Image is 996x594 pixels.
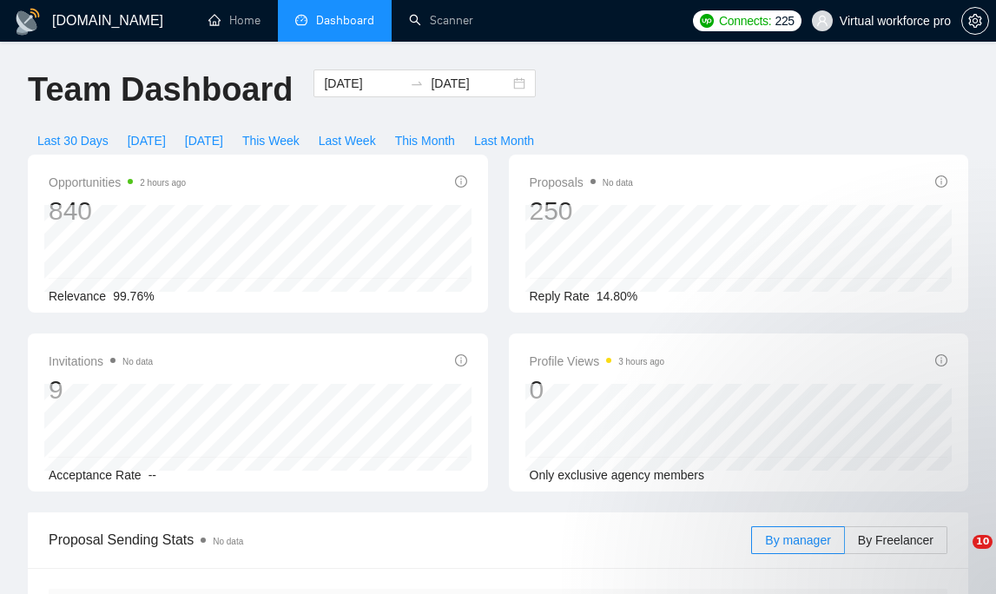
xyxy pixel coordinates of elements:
[49,289,106,303] span: Relevance
[316,13,374,28] span: Dashboard
[961,14,989,28] a: setting
[455,354,467,366] span: info-circle
[386,127,465,155] button: This Month
[242,131,300,150] span: This Week
[49,195,186,228] div: 840
[148,468,156,482] span: --
[431,74,510,93] input: End date
[233,127,309,155] button: This Week
[775,11,794,30] span: 225
[973,535,993,549] span: 10
[719,11,771,30] span: Connects:
[961,7,989,35] button: setting
[410,76,424,90] span: swap-right
[122,357,153,366] span: No data
[140,178,186,188] time: 2 hours ago
[14,8,42,36] img: logo
[935,175,947,188] span: info-circle
[118,127,175,155] button: [DATE]
[319,131,376,150] span: Last Week
[597,289,637,303] span: 14.80%
[113,289,154,303] span: 99.76%
[530,373,665,406] div: 0
[49,351,153,372] span: Invitations
[324,74,403,93] input: Start date
[395,131,455,150] span: This Month
[530,468,705,482] span: Only exclusive agency members
[213,537,243,546] span: No data
[37,131,109,150] span: Last 30 Days
[49,468,142,482] span: Acceptance Rate
[49,373,153,406] div: 9
[603,178,633,188] span: No data
[49,172,186,193] span: Opportunities
[208,13,261,28] a: homeHome
[618,357,664,366] time: 3 hours ago
[937,535,979,577] iframe: Intercom live chat
[816,15,828,27] span: user
[185,131,223,150] span: [DATE]
[49,529,751,551] span: Proposal Sending Stats
[295,14,307,26] span: dashboard
[474,131,534,150] span: Last Month
[409,13,473,28] a: searchScanner
[935,354,947,366] span: info-circle
[175,127,233,155] button: [DATE]
[530,172,633,193] span: Proposals
[530,195,633,228] div: 250
[700,14,714,28] img: upwork-logo.png
[410,76,424,90] span: to
[530,289,590,303] span: Reply Rate
[128,131,166,150] span: [DATE]
[465,127,544,155] button: Last Month
[530,351,665,372] span: Profile Views
[455,175,467,188] span: info-circle
[309,127,386,155] button: Last Week
[28,69,293,110] h1: Team Dashboard
[28,127,118,155] button: Last 30 Days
